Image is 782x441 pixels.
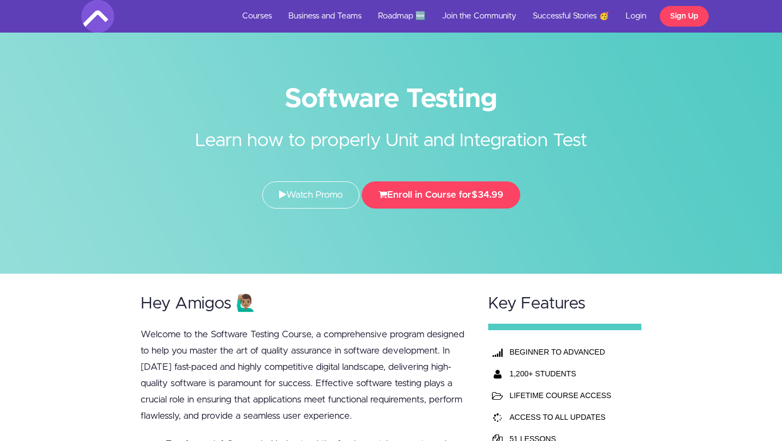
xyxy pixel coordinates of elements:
[262,181,360,209] a: Watch Promo
[507,385,624,406] td: LIFETIME COURSE ACCESS
[488,295,641,313] h2: Key Features
[141,326,468,424] p: Welcome to the Software Testing Course, a comprehensive program designed to help you master the a...
[141,295,468,313] h2: Hey Amigos 🙋🏽‍♂️
[187,111,595,154] h2: Learn how to properly Unit and Integration Test
[471,190,503,199] span: $34.99
[507,363,624,385] th: 1,200+ STUDENTS
[660,6,709,27] a: Sign Up
[81,87,701,111] h1: Software Testing
[507,341,624,363] th: BEGINNER TO ADVANCED
[507,406,624,428] td: ACCESS TO ALL UPDATES
[362,181,520,209] button: Enroll in Course for$34.99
